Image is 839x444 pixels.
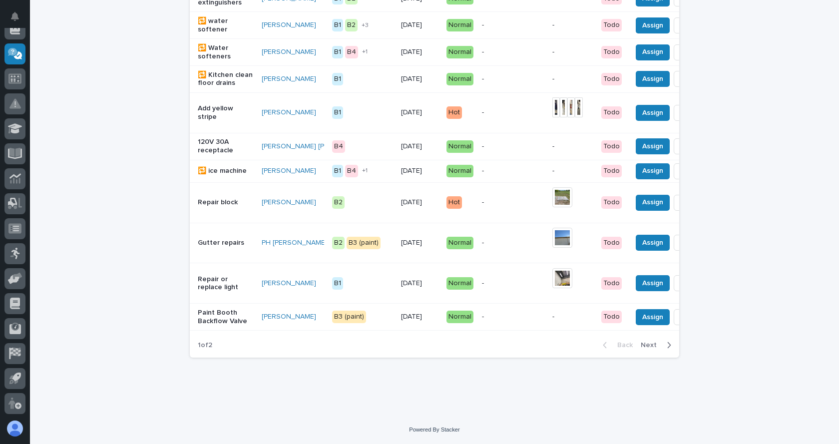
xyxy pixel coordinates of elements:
[262,313,316,321] a: [PERSON_NAME]
[446,196,462,209] div: Hot
[198,44,254,61] p: 🔁 Water softeners
[4,6,25,27] button: Notifications
[601,311,622,323] div: Todo
[595,341,637,350] button: Back
[332,311,366,323] div: B3 (paint)
[636,275,670,291] button: Assign
[611,341,633,350] span: Back
[636,17,670,33] button: Assign
[601,140,622,153] div: Todo
[446,165,473,177] div: Normal
[601,46,622,58] div: Todo
[674,138,709,154] button: Done
[482,198,544,207] p: -
[601,165,622,177] div: Todo
[190,182,752,223] tr: Repair block[PERSON_NAME] B2[DATE]Hot-TodoAssignDone
[601,237,622,249] div: Todo
[332,73,343,85] div: B1
[262,75,316,83] a: [PERSON_NAME]
[262,142,373,151] a: [PERSON_NAME] [PERSON_NAME]
[347,237,381,249] div: B3 (paint)
[198,309,254,326] p: Paint Booth Backflow Valve
[401,239,438,247] p: [DATE]
[636,309,670,325] button: Assign
[674,275,709,291] button: Done
[601,106,622,119] div: Todo
[552,142,593,151] p: -
[601,196,622,209] div: Todo
[332,19,343,31] div: B1
[409,427,459,433] a: Powered By Stacker
[674,44,709,60] button: Done
[198,138,254,155] p: 120V 30A receptacle
[446,19,473,31] div: Normal
[198,167,254,175] p: 🔁 ice machine
[190,12,752,39] tr: 🔁 water softener[PERSON_NAME] B1B2+3[DATE]Normal--TodoAssignDone
[674,195,709,211] button: Done
[446,73,473,85] div: Normal
[198,17,254,34] p: 🔁 water softener
[642,311,663,323] span: Assign
[332,46,343,58] div: B1
[362,22,369,28] span: + 3
[641,341,663,350] span: Next
[552,167,593,175] p: -
[446,311,473,323] div: Normal
[401,313,438,321] p: [DATE]
[482,313,544,321] p: -
[674,17,709,33] button: Done
[482,142,544,151] p: -
[482,108,544,117] p: -
[401,198,438,207] p: [DATE]
[642,46,663,58] span: Assign
[362,168,368,174] span: + 1
[552,21,593,29] p: -
[262,279,316,288] a: [PERSON_NAME]
[198,275,254,292] p: Repair or replace light
[262,239,327,247] a: PH [PERSON_NAME]
[637,341,679,350] button: Next
[446,106,462,119] div: Hot
[262,48,316,56] a: [PERSON_NAME]
[482,279,544,288] p: -
[332,277,343,290] div: B1
[446,277,473,290] div: Normal
[401,48,438,56] p: [DATE]
[552,48,593,56] p: -
[446,46,473,58] div: Normal
[446,237,473,249] div: Normal
[601,277,622,290] div: Todo
[642,237,663,249] span: Assign
[642,73,663,85] span: Assign
[190,304,752,331] tr: Paint Booth Backflow Valve[PERSON_NAME] B3 (paint)[DATE]Normal--TodoAssignDone
[674,309,709,325] button: Done
[332,237,345,249] div: B2
[674,163,709,179] button: Done
[642,196,663,208] span: Assign
[362,49,368,55] span: + 1
[190,263,752,304] tr: Repair or replace light[PERSON_NAME] B1[DATE]Normal-TodoAssignDone
[601,73,622,85] div: Todo
[262,21,316,29] a: [PERSON_NAME]
[12,12,25,28] div: Notifications
[401,75,438,83] p: [DATE]
[642,165,663,177] span: Assign
[345,165,358,177] div: B4
[332,196,345,209] div: B2
[198,198,254,207] p: Repair block
[262,167,316,175] a: [PERSON_NAME]
[345,19,358,31] div: B2
[601,19,622,31] div: Todo
[190,65,752,92] tr: 🔁 Kitchen clean floor drains[PERSON_NAME] B1[DATE]Normal--TodoAssignDone
[190,92,752,133] tr: Add yellow stripe[PERSON_NAME] B1[DATE]Hot-TodoAssignDone
[262,198,316,207] a: [PERSON_NAME]
[401,279,438,288] p: [DATE]
[401,142,438,151] p: [DATE]
[482,167,544,175] p: -
[642,140,663,152] span: Assign
[642,19,663,31] span: Assign
[636,44,670,60] button: Assign
[198,104,254,121] p: Add yellow stripe
[482,48,544,56] p: -
[190,160,752,182] tr: 🔁 ice machine[PERSON_NAME] B1B4+1[DATE]Normal--TodoAssignDone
